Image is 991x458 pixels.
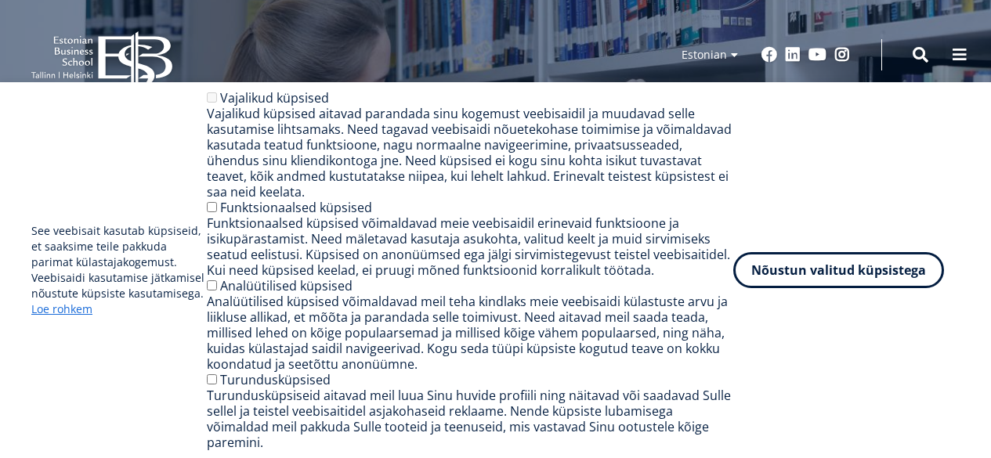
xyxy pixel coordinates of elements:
[761,47,777,63] a: Facebook
[31,301,92,317] a: Loe rohkem
[31,223,207,317] p: See veebisait kasutab küpsiseid, et saaksime teile pakkuda parimat külastajakogemust. Veebisaidi ...
[220,371,331,388] label: Turundusküpsised
[220,277,353,294] label: Analüütilised küpsised
[207,294,734,372] div: Analüütilised küpsised võimaldavad meil teha kindlaks meie veebisaidi külastuste arvu ja liikluse...
[207,215,734,278] div: Funktsionaalsed küpsised võimaldavad meie veebisaidil erinevaid funktsioone ja isikupärastamist. ...
[785,47,801,63] a: Linkedin
[207,388,734,450] div: Turundusküpsiseid aitavad meil luua Sinu huvide profiili ning näitavad või saadavad Sulle sellel ...
[733,252,944,288] button: Nõustun valitud küpsistega
[220,89,329,106] label: Vajalikud küpsised
[220,199,372,216] label: Funktsionaalsed küpsised
[207,106,734,200] div: Vajalikud küpsised aitavad parandada sinu kogemust veebisaidil ja muudavad selle kasutamise lihts...
[834,47,850,63] a: Instagram
[808,47,826,63] a: Youtube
